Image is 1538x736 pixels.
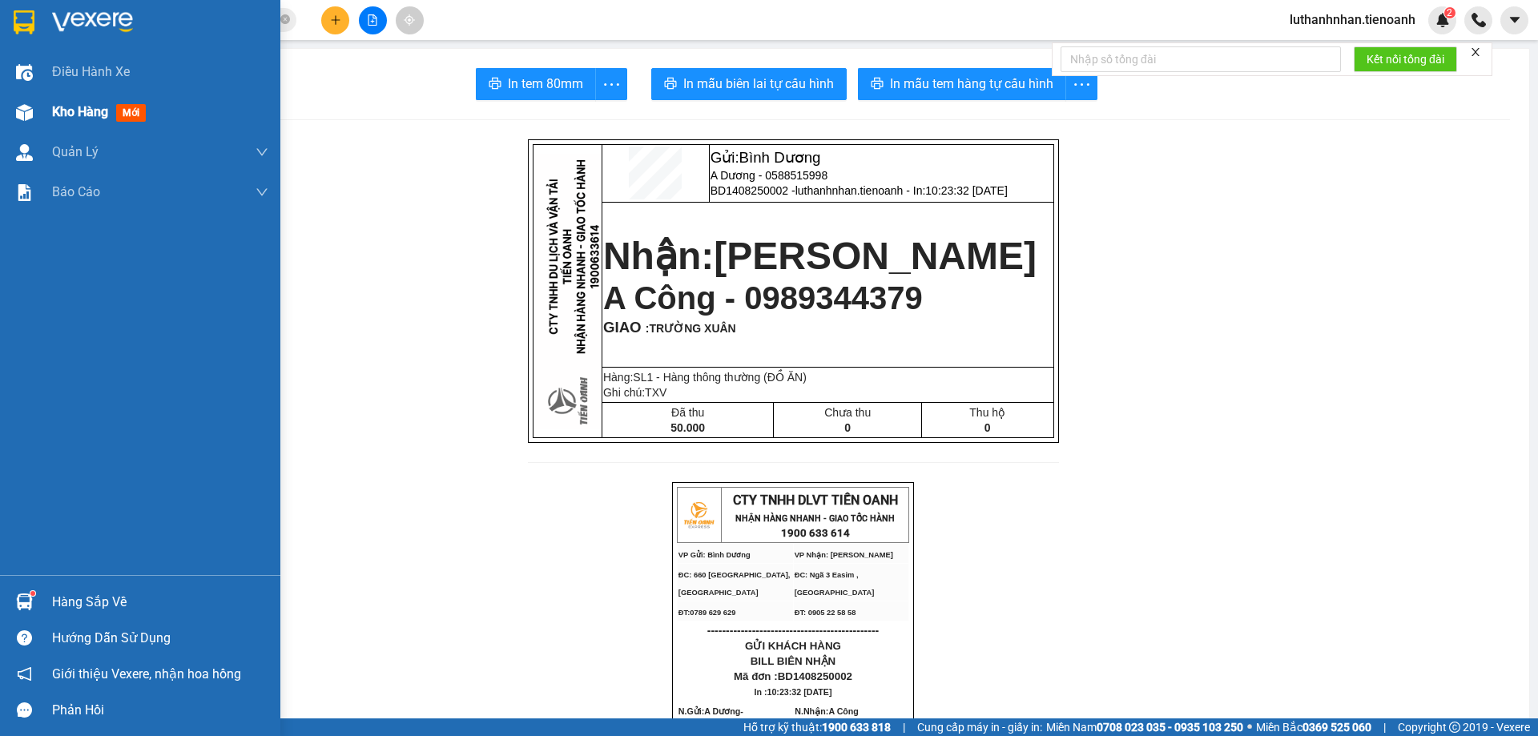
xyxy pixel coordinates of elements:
[17,666,32,682] span: notification
[6,70,119,86] span: ĐC: 660 [GEOGRAPHIC_DATA], [GEOGRAPHIC_DATA]
[603,280,923,316] span: A Công - 0989344379
[52,182,100,202] span: Báo cáo
[16,64,33,81] img: warehouse-icon
[595,68,627,100] button: more
[767,687,832,697] span: 10:23:32 [DATE]
[1354,46,1457,72] button: Kết nối tổng đài
[52,590,268,614] div: Hàng sắp về
[6,10,46,50] img: logo
[122,59,220,67] span: VP Nhận: [PERSON_NAME]
[781,527,850,539] strong: 1900 633 614
[711,149,821,166] span: Gửi:
[6,59,79,67] span: VP Gửi: Bình Dương
[330,14,341,26] span: plus
[778,670,852,682] span: BD1408250002
[16,144,33,161] img: warehouse-icon
[59,9,224,24] span: CTY TNHH DLVT TIẾN OANH
[650,322,736,335] span: TRƯỜNG XUÂN
[30,591,35,596] sup: 1
[711,184,1008,197] span: BD1408250002 -
[795,609,856,617] span: ĐT: 0905 22 58 58
[678,551,751,559] span: VP Gửi: Bình Dương
[711,169,827,182] span: A Dương - 0588515998
[755,687,832,697] span: In :
[72,119,168,131] span: GỬI KHÁCH HÀNG
[751,655,836,667] span: BILL BIÊN NHẬN
[984,421,991,434] span: 0
[1383,718,1386,736] span: |
[925,184,1007,197] span: 10:23:32 [DATE]
[714,235,1037,277] span: [PERSON_NAME]
[1449,722,1460,733] span: copyright
[16,184,33,201] img: solution-icon
[52,62,130,82] span: Điều hành xe
[678,609,736,617] span: ĐT:0789 629 629
[683,74,834,94] span: In mẫu biên lai tự cấu hình
[52,626,268,650] div: Hướng dẫn sử dụng
[122,90,183,99] span: ĐT: 0905 22 58 58
[367,14,378,26] span: file-add
[734,670,852,682] span: Mã đơn :
[822,721,891,734] strong: 1900 633 818
[122,70,202,86] span: ĐC: Ngã 3 Easim ,[GEOGRAPHIC_DATA]
[603,319,642,336] span: GIAO
[34,104,206,117] span: ----------------------------------------------
[280,13,290,28] span: close-circle
[1247,724,1252,730] span: ⚪️
[743,718,891,736] span: Hỗ trợ kỹ thuật:
[107,39,176,51] strong: 1900 633 614
[671,406,704,419] span: Đã thu
[1470,46,1481,58] span: close
[321,6,349,34] button: plus
[795,184,1008,197] span: luthanhnhan.tienoanh - In:
[603,235,1037,277] strong: Nhận:
[678,706,759,734] span: N.Gửi:
[890,74,1053,94] span: In mẫu tem hàng tự cấu hình
[795,706,880,734] span: A Công -
[1065,68,1097,100] button: more
[6,90,64,99] span: ĐT:0789 629 629
[476,68,596,100] button: printerIn tem 80mm
[256,186,268,199] span: down
[16,593,33,610] img: warehouse-icon
[17,630,32,646] span: question-circle
[917,718,1042,736] span: Cung cấp máy in - giấy in:
[52,142,99,162] span: Quản Lý
[733,493,898,508] span: CTY TNHH DLVT TIẾN OANH
[645,386,666,399] span: TXV
[651,68,847,100] button: printerIn mẫu biên lai tự cấu hình
[1447,7,1452,18] span: 2
[678,571,791,597] span: ĐC: 660 [GEOGRAPHIC_DATA], [GEOGRAPHIC_DATA]
[489,77,501,92] span: printer
[642,322,736,335] span: :
[1277,10,1428,30] span: luthanhnhan.tienoanh
[739,149,821,166] span: Bình Dương
[52,104,108,119] span: Kho hàng
[280,14,290,24] span: close-circle
[1500,6,1528,34] button: caret-down
[14,10,34,34] img: logo-vxr
[871,77,884,92] span: printer
[603,371,807,384] span: Hàng:SL
[1097,721,1243,734] strong: 0708 023 035 - 0935 103 250
[858,68,1066,100] button: printerIn mẫu tem hàng tự cấu hình
[1367,50,1444,68] span: Kết nối tổng đài
[508,74,583,94] span: In tem 80mm
[646,371,806,384] span: 1 - Hàng thông thường (ĐỒ ĂN)
[1061,46,1341,72] input: Nhập số tổng đài
[62,26,222,37] strong: NHẬN HÀNG NHANH - GIAO TỐC HÀNH
[1046,718,1243,736] span: Miền Nam
[1302,721,1371,734] strong: 0369 525 060
[735,513,895,524] strong: NHẬN HÀNG NHANH - GIAO TỐC HÀNH
[707,624,879,637] span: ----------------------------------------------
[903,718,905,736] span: |
[17,702,32,718] span: message
[795,551,893,559] span: VP Nhận: [PERSON_NAME]
[359,6,387,34] button: file-add
[52,698,268,722] div: Phản hồi
[678,495,719,535] img: logo
[256,146,268,159] span: down
[664,77,677,92] span: printer
[603,386,666,399] span: Ghi chú:
[1256,718,1371,736] span: Miền Bắc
